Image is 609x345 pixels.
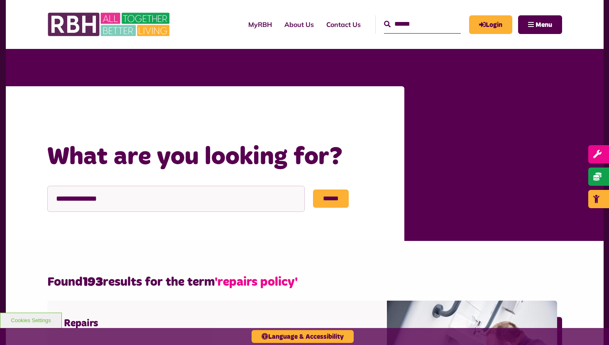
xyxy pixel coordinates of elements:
[242,13,278,36] a: MyRBH
[47,8,172,41] img: RBH
[572,308,609,345] iframe: Netcall Web Assistant for live chat
[95,109,116,119] a: Home
[518,15,562,34] button: Navigation
[536,22,552,28] span: Menu
[215,276,298,288] span: 'repairs policy'
[252,330,354,343] button: Language & Accessibility
[320,13,367,36] a: Contact Us
[47,141,388,173] h1: What are you looking for?
[64,317,320,330] h4: Repairs
[127,109,220,119] a: What are you looking for?
[469,15,512,34] a: MyRBH
[83,276,103,288] strong: 193
[278,13,320,36] a: About Us
[47,274,562,290] h2: Found results for the term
